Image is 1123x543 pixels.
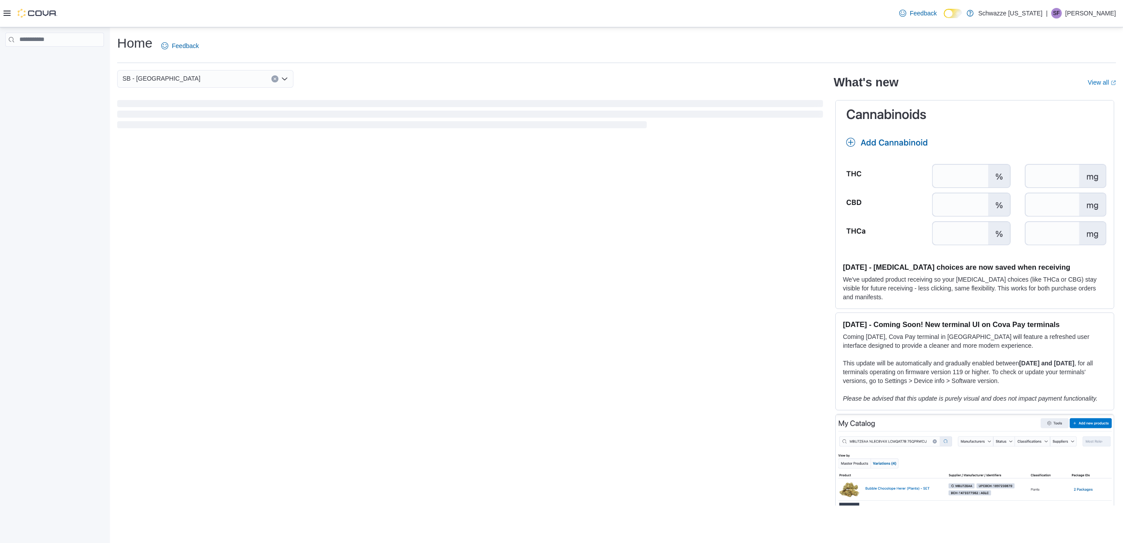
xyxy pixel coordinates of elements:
p: This update will be automatically and gradually enabled between , for all terminals operating on ... [843,359,1107,385]
a: Feedback [896,4,940,22]
a: Feedback [158,37,202,55]
svg: External link [1111,80,1116,86]
span: Loading [117,102,823,130]
h1: Home [117,34,152,52]
p: Coming [DATE], Cova Pay terminal in [GEOGRAPHIC_DATA] will feature a refreshed user interface des... [843,332,1107,350]
h3: [DATE] - [MEDICAL_DATA] choices are now saved when receiving [843,263,1107,271]
img: Cova [18,9,57,18]
em: Please be advised that this update is purely visual and does not impact payment functionality. [843,395,1097,402]
strong: [DATE] and [DATE] [1019,360,1074,367]
p: We've updated product receiving so your [MEDICAL_DATA] choices (like THCa or CBG) stay visible fo... [843,275,1107,301]
span: SF [1053,8,1060,19]
a: View allExternal link [1088,79,1116,86]
span: Feedback [172,41,199,50]
p: Schwazze [US_STATE] [978,8,1042,19]
span: Feedback [910,9,937,18]
h2: What's new [834,75,898,89]
p: [PERSON_NAME] [1065,8,1116,19]
button: Clear input [271,75,278,82]
input: Dark Mode [944,9,962,18]
p: | [1046,8,1048,19]
div: Skyler Franke [1051,8,1062,19]
button: Open list of options [281,75,288,82]
span: SB - [GEOGRAPHIC_DATA] [122,73,200,84]
h3: [DATE] - Coming Soon! New terminal UI on Cova Pay terminals [843,320,1107,329]
nav: Complex example [5,48,104,70]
